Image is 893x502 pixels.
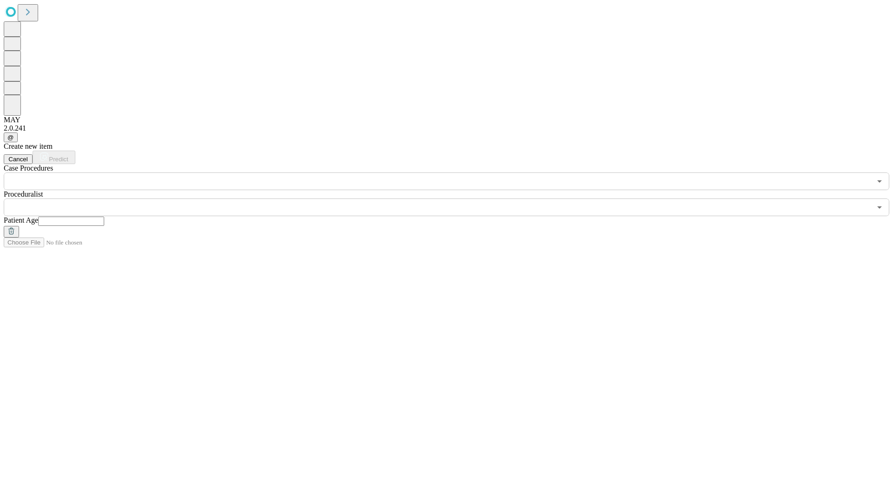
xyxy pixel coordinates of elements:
[4,142,53,150] span: Create new item
[873,201,886,214] button: Open
[4,190,43,198] span: Proceduralist
[8,156,28,163] span: Cancel
[4,124,889,132] div: 2.0.241
[4,164,53,172] span: Scheduled Procedure
[4,216,38,224] span: Patient Age
[4,116,889,124] div: MAY
[49,156,68,163] span: Predict
[7,134,14,141] span: @
[873,175,886,188] button: Open
[33,151,75,164] button: Predict
[4,132,18,142] button: @
[4,154,33,164] button: Cancel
